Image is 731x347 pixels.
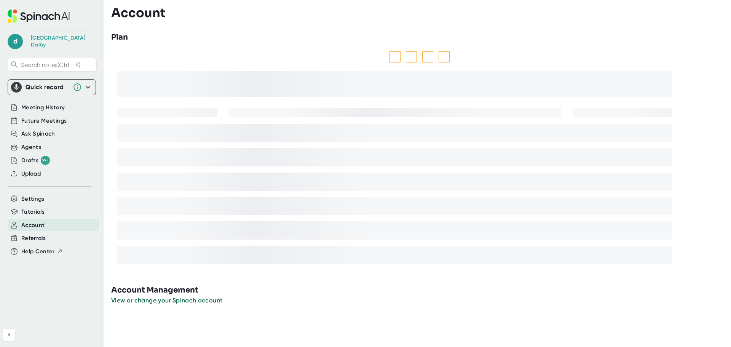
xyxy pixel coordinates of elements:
[21,208,45,216] button: Tutorials
[21,221,45,230] button: Account
[8,34,23,49] span: d
[21,156,50,165] button: Drafts 99+
[31,35,88,48] div: Dallas Dalby
[21,130,55,138] button: Ask Spinach
[21,61,94,69] span: Search notes (Ctrl + K)
[111,285,731,296] h3: Account Management
[21,170,41,178] button: Upload
[21,247,55,256] span: Help Center
[111,296,222,305] button: View or change your Spinach account
[111,32,128,43] h3: Plan
[21,195,45,203] button: Settings
[26,83,69,91] div: Quick record
[21,234,46,243] button: Referrals
[3,329,15,341] button: Collapse sidebar
[41,156,50,165] div: 99+
[11,80,93,95] div: Quick record
[21,143,41,152] button: Agents
[21,117,67,125] button: Future Meetings
[111,6,166,20] h3: Account
[111,297,222,304] span: View or change your Spinach account
[21,103,65,112] button: Meeting History
[21,247,63,256] button: Help Center
[21,156,50,165] div: Drafts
